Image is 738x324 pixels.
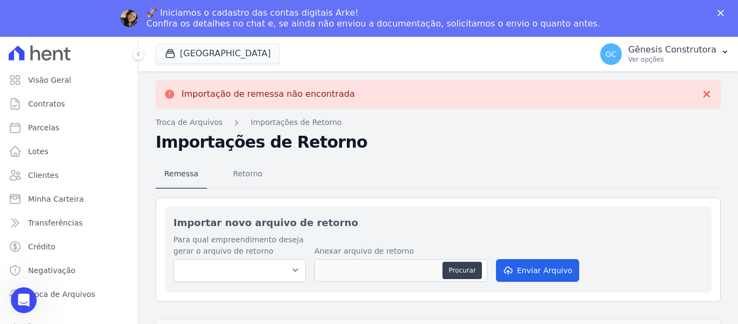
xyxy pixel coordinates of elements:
img: Profile image for Adriane [120,10,138,27]
span: Transferências [28,217,83,228]
a: Transferências [4,212,133,234]
a: Clientes [4,164,133,186]
span: Lotes [28,146,49,157]
label: Anexar arquivo de retorno [314,246,487,257]
div: Fechar [717,10,728,16]
span: Retorno [226,163,269,184]
span: Contratos [28,98,65,109]
a: Troca de Arquivos [4,283,133,305]
a: Retorno [224,161,271,189]
button: Procurar [442,262,481,279]
p: Gênesis Construtora [628,44,716,55]
a: Importações de Retorno [251,117,341,128]
a: Troca de Arquivos [156,117,223,128]
span: Remessa [158,163,205,184]
p: Ver opções [628,55,716,64]
div: 🚀 Iniciamos o cadastro das contas digitais Arke! Confira os detalhes no chat e, se ainda não envi... [146,8,600,29]
span: Parcelas [28,122,59,133]
button: Enviar Arquivo [496,259,579,282]
a: Minha Carteira [4,188,133,210]
span: Negativação [28,265,76,276]
span: Crédito [28,241,56,252]
span: Minha Carteira [28,194,84,204]
a: Visão Geral [4,69,133,91]
a: Parcelas [4,117,133,138]
nav: Tab selector [156,161,271,189]
a: Remessa [156,161,207,189]
h2: Importar novo arquivo de retorno [173,215,703,230]
h2: Importações de Retorno [156,133,721,152]
nav: Breadcrumb [156,117,721,128]
button: GC Gênesis Construtora Ver opções [592,39,738,69]
button: [GEOGRAPHIC_DATA] [156,43,280,64]
a: Lotes [4,141,133,162]
span: Clientes [28,170,58,181]
span: GC [605,50,616,58]
label: Para qual empreendimento deseja gerar o arquivo de retorno [173,234,306,257]
a: Crédito [4,236,133,257]
span: Troca de Arquivos [28,289,95,300]
iframe: Intercom live chat [11,287,37,313]
p: Importação de remessa não encontrada [182,89,355,100]
span: Visão Geral [28,75,71,85]
a: Negativação [4,260,133,281]
a: Contratos [4,93,133,115]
